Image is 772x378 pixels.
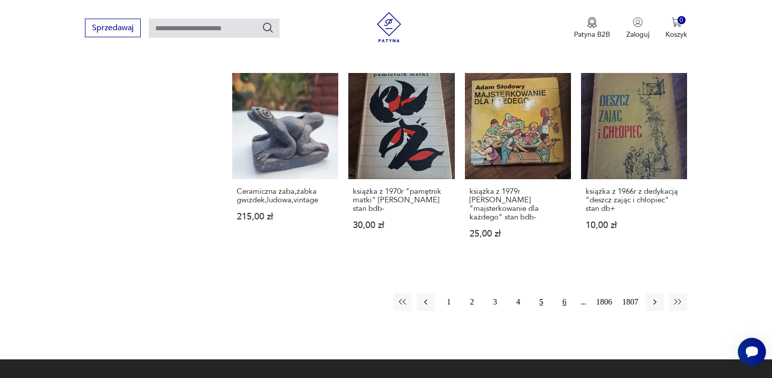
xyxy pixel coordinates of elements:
button: 1807 [620,293,641,311]
a: Sprzedawaj [85,25,141,32]
a: Ikona medaluPatyna B2B [574,17,610,39]
h3: książka z 1966r z dedykacją "deszcz zając i chłopiec" stan db+ [586,187,683,213]
p: 215,00 zł [237,212,334,221]
button: 0Koszyk [665,17,687,39]
button: 3 [486,293,504,311]
p: Koszyk [665,30,687,39]
button: Zaloguj [626,17,649,39]
button: 2 [463,293,481,311]
img: Ikona medalu [587,17,597,28]
p: 30,00 zł [353,221,450,230]
h3: Ceramiczna żaba,żabka gwizdek,ludowa,vintage [237,187,334,204]
a: książka z 1970r "pamętnik matki" Marcjanny Fornalskiej stan bdb-książka z 1970r "pamętnik matki" ... [348,73,454,258]
button: 1806 [594,293,615,311]
p: Zaloguj [626,30,649,39]
iframe: Smartsupp widget button [738,338,766,366]
button: Szukaj [262,22,274,34]
a: Ceramiczna żaba,żabka gwizdek,ludowa,vintageCeramiczna żaba,żabka gwizdek,ludowa,vintage215,00 zł [232,73,338,258]
h3: książka z 1970r "pamętnik matki" [PERSON_NAME] stan bdb- [353,187,450,213]
button: 4 [509,293,527,311]
button: 1 [440,293,458,311]
h3: książka z 1979r [PERSON_NAME] "majsterkowanie dla każdego" stan bdb- [469,187,566,221]
p: 25,00 zł [469,230,566,238]
div: 0 [678,16,686,25]
button: Patyna B2B [574,17,610,39]
img: Ikonka użytkownika [633,17,643,27]
a: książka z 1979r Adama Słodowego "majsterkowanie dla każdego" stan bdb-książka z 1979r [PERSON_NAM... [465,73,571,258]
p: 10,00 zł [586,221,683,230]
button: 5 [532,293,550,311]
button: Sprzedawaj [85,19,141,37]
img: Ikona koszyka [671,17,682,27]
button: 6 [555,293,573,311]
a: książka z 1966r z dedykacją "deszcz zając i chłopiec" stan db+książka z 1966r z dedykacją "deszcz... [581,73,687,258]
img: Patyna - sklep z meblami i dekoracjami vintage [374,12,404,42]
p: Patyna B2B [574,30,610,39]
